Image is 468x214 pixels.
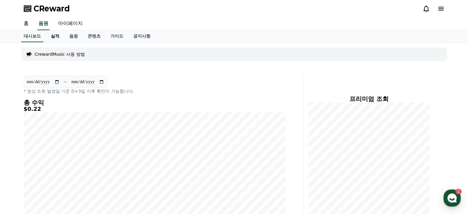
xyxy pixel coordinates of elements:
[308,95,430,102] h4: 프리미엄 조회
[2,163,41,178] a: 홈
[35,51,85,57] a: CrewardMusic 사용 방법
[46,30,64,42] a: 실적
[19,172,23,177] span: 홈
[24,106,286,112] h5: $0.22
[41,163,79,178] a: 1대화
[24,88,286,94] p: * 영상 조회 발생일 기준 D+3일 이후 확인이 가능합니다.
[95,172,102,177] span: 설정
[128,30,155,42] a: 공지사항
[62,163,65,168] span: 1
[79,163,118,178] a: 설정
[106,30,128,42] a: 가이드
[24,99,286,106] h4: 총 수익
[34,4,70,14] span: CReward
[24,4,70,14] a: CReward
[19,17,34,30] a: 홈
[21,30,43,42] a: 대시보드
[63,78,67,86] p: ~
[83,30,106,42] a: 콘텐츠
[53,17,88,30] a: 마이페이지
[64,30,83,42] a: 음원
[37,17,50,30] a: 음원
[56,172,64,177] span: 대화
